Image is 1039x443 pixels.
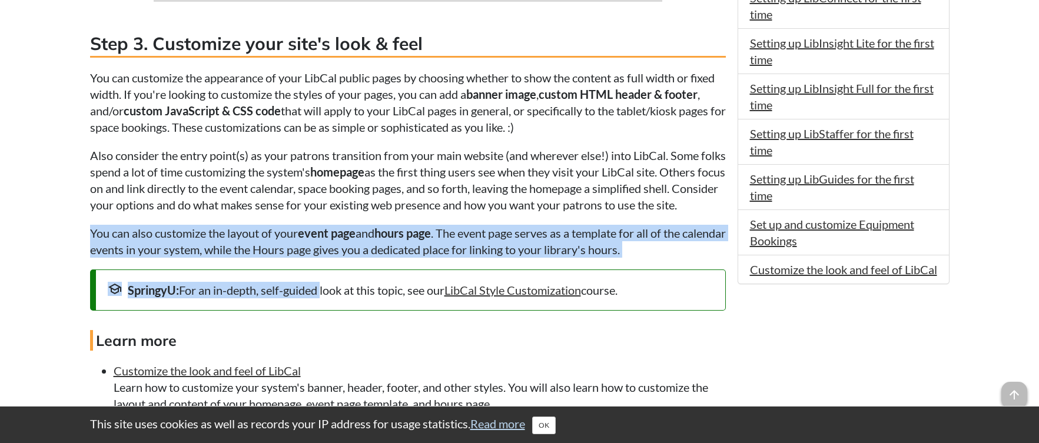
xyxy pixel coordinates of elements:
[124,104,281,118] strong: custom JavaScript & CSS code
[108,282,122,296] span: school
[750,36,934,66] a: Setting up LibInsight Lite for the first time
[1001,383,1027,397] a: arrow_upward
[108,282,713,298] div: For an in-depth, self-guided look at this topic, see our course.
[90,31,726,58] h3: Step 3. Customize your site's look & feel
[532,417,556,434] button: Close
[90,147,726,213] p: Also consider the entry point(s) as your patrons transition from your main website (and wherever ...
[750,81,934,112] a: Setting up LibInsight Full for the first time
[750,217,914,248] a: Set up and customize Equipment Bookings
[750,262,937,277] a: Customize the look and feel of LibCal
[114,362,726,412] li: Learn how to customize your system's banner, header, footer, and other styles. You will also lear...
[114,364,301,378] a: Customize the look and feel of LibCal
[90,330,726,351] h4: Learn more
[466,87,536,101] strong: banner image
[1001,382,1027,408] span: arrow_upward
[444,283,581,297] a: LibCal Style Customization
[750,172,914,202] a: Setting up LibGuides for the first time
[470,417,525,431] a: Read more
[78,415,961,434] div: This site uses cookies as well as records your IP address for usage statistics.
[539,87,698,101] strong: custom HTML header & footer
[128,283,179,297] strong: SpringyU:
[90,225,726,258] p: You can also customize the layout of your and . The event page serves as a template for all of th...
[310,165,364,179] strong: homepage
[90,69,726,135] p: You can customize the appearance of your LibCal public pages by choosing whether to show the cont...
[374,226,431,240] strong: hours page
[298,226,356,240] strong: event page
[750,126,914,157] a: Setting up LibStaffer for the first time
